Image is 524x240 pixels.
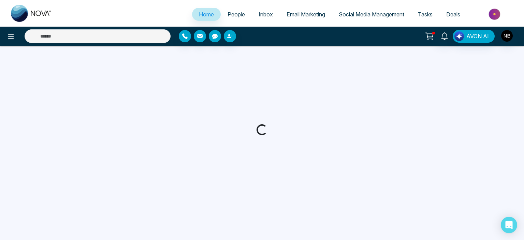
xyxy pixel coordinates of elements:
[339,11,404,18] span: Social Media Management
[501,217,517,233] div: Open Intercom Messenger
[466,32,489,40] span: AVON AI
[199,11,214,18] span: Home
[259,11,273,18] span: Inbox
[228,11,245,18] span: People
[501,30,513,42] img: User Avatar
[411,8,439,21] a: Tasks
[280,8,332,21] a: Email Marketing
[287,11,325,18] span: Email Marketing
[11,5,52,22] img: Nova CRM Logo
[439,8,467,21] a: Deals
[470,6,520,22] img: Market-place.gif
[192,8,221,21] a: Home
[454,31,464,41] img: Lead Flow
[453,30,495,43] button: AVON AI
[332,8,411,21] a: Social Media Management
[252,8,280,21] a: Inbox
[221,8,252,21] a: People
[446,11,460,18] span: Deals
[418,11,433,18] span: Tasks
